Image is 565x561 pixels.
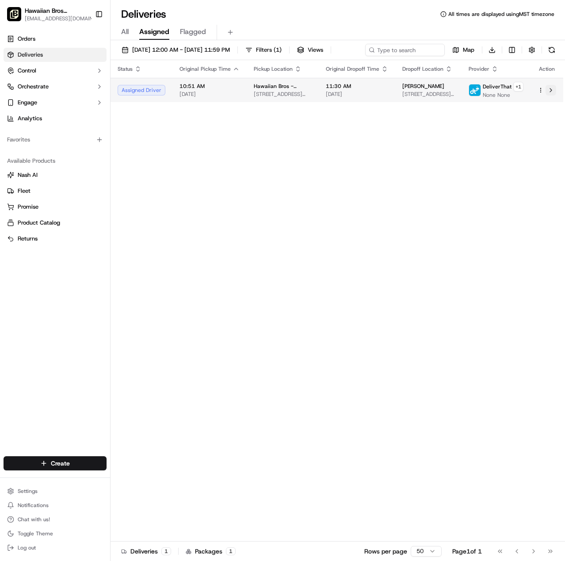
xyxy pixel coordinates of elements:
[483,92,523,99] span: None None
[7,171,103,179] a: Nash AI
[121,27,129,37] span: All
[7,219,103,227] a: Product Catalog
[18,530,53,537] span: Toggle Theme
[75,129,82,136] div: 💻
[254,65,293,73] span: Pickup Location
[4,32,107,46] a: Orders
[18,516,50,523] span: Chat with us!
[4,133,107,147] div: Favorites
[483,83,512,90] span: DeliverThat
[4,168,107,182] button: Nash AI
[121,7,166,21] h1: Deliveries
[7,235,103,243] a: Returns
[293,44,327,56] button: Views
[308,46,323,54] span: Views
[254,91,312,98] span: [STREET_ADDRESS][PERSON_NAME]
[4,4,92,25] button: Hawaiian Bros (Tucson_AZ_S. Wilmot)Hawaiian Bros (Tucson_AZ_S. [GEOGRAPHIC_DATA])[EMAIL_ADDRESS][...
[365,44,445,56] input: Type to search
[62,149,107,156] a: Powered byPylon
[469,65,489,73] span: Provider
[18,51,43,59] span: Deliveries
[25,6,88,15] button: Hawaiian Bros (Tucson_AZ_S. [GEOGRAPHIC_DATA])
[4,184,107,198] button: Fleet
[23,57,159,66] input: Got a question? Start typing here...
[18,128,68,137] span: Knowledge Base
[84,128,142,137] span: API Documentation
[4,485,107,497] button: Settings
[7,7,21,21] img: Hawaiian Bros (Tucson_AZ_S. Wilmot)
[326,83,388,90] span: 11:30 AM
[18,502,49,509] span: Notifications
[30,84,145,93] div: Start new chat
[161,547,171,555] div: 1
[4,456,107,470] button: Create
[513,82,523,92] button: +1
[118,44,234,56] button: [DATE] 12:00 AM - [DATE] 11:59 PM
[9,35,161,50] p: Welcome 👋
[4,200,107,214] button: Promise
[18,235,38,243] span: Returns
[180,27,206,37] span: Flagged
[5,125,71,141] a: 📗Knowledge Base
[7,203,103,211] a: Promise
[121,547,171,556] div: Deliveries
[448,11,554,18] span: All times are displayed using MST timezone
[4,216,107,230] button: Product Catalog
[179,65,231,73] span: Original Pickup Time
[179,83,240,90] span: 10:51 AM
[18,114,42,122] span: Analytics
[4,513,107,526] button: Chat with us!
[4,111,107,126] a: Analytics
[4,95,107,110] button: Engage
[71,125,145,141] a: 💻API Documentation
[364,547,407,556] p: Rows per page
[18,488,38,495] span: Settings
[4,64,107,78] button: Control
[402,91,454,98] span: [STREET_ADDRESS][PERSON_NAME]
[326,65,379,73] span: Original Dropoff Time
[18,67,36,75] span: Control
[139,27,169,37] span: Assigned
[4,232,107,246] button: Returns
[326,91,388,98] span: [DATE]
[179,91,240,98] span: [DATE]
[18,203,38,211] span: Promise
[402,65,443,73] span: Dropoff Location
[132,46,230,54] span: [DATE] 12:00 AM - [DATE] 11:59 PM
[51,459,70,468] span: Create
[463,46,474,54] span: Map
[452,547,482,556] div: Page 1 of 1
[4,527,107,540] button: Toggle Theme
[241,44,286,56] button: Filters(1)
[538,65,556,73] div: Action
[18,99,37,107] span: Engage
[402,83,444,90] span: [PERSON_NAME]
[7,187,103,195] a: Fleet
[186,547,236,556] div: Packages
[254,83,312,90] span: Hawaiian Bros - [GEOGRAPHIC_DATA] AZ S [PERSON_NAME]
[274,46,282,54] span: ( 1 )
[18,187,31,195] span: Fleet
[9,129,16,136] div: 📗
[4,48,107,62] a: Deliveries
[4,499,107,511] button: Notifications
[18,83,49,91] span: Orchestrate
[4,80,107,94] button: Orchestrate
[30,93,112,100] div: We're available if you need us!
[469,84,481,96] img: profile_deliverthat_partner.png
[25,15,98,22] button: [EMAIL_ADDRESS][DOMAIN_NAME]
[9,9,27,27] img: Nash
[88,150,107,156] span: Pylon
[18,544,36,551] span: Log out
[4,154,107,168] div: Available Products
[546,44,558,56] button: Refresh
[256,46,282,54] span: Filters
[4,542,107,554] button: Log out
[448,44,478,56] button: Map
[150,87,161,98] button: Start new chat
[118,65,133,73] span: Status
[9,84,25,100] img: 1736555255976-a54dd68f-1ca7-489b-9aae-adbdc363a1c4
[18,171,38,179] span: Nash AI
